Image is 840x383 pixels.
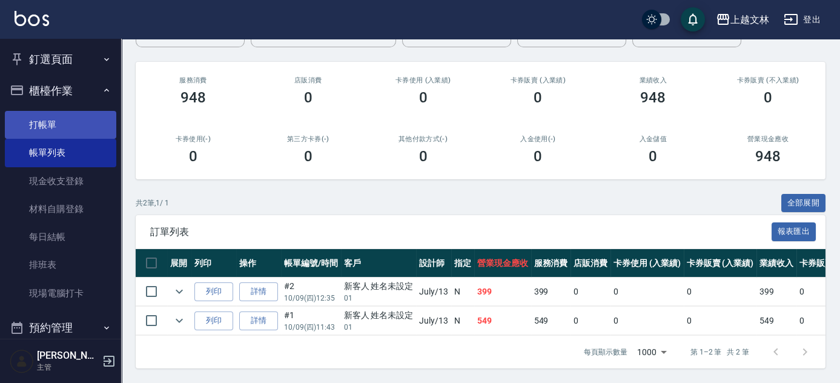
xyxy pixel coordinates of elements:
button: 列印 [194,282,233,301]
a: 詳情 [239,311,278,330]
img: Logo [15,11,49,26]
h2: 業績收入 [610,76,696,84]
h3: 服務消費 [150,76,236,84]
h3: 0 [304,148,313,165]
span: 訂單列表 [150,226,772,238]
p: 主管 [37,362,99,373]
a: 報表匯出 [772,225,816,237]
div: 新客人 姓名未設定 [344,309,414,322]
td: 549 [756,307,796,335]
h2: 店販消費 [265,76,351,84]
th: 指定 [451,249,474,278]
td: 0 [610,307,684,335]
td: 0 [684,307,757,335]
button: 列印 [194,311,233,330]
button: save [681,7,705,32]
h3: 0 [419,148,428,165]
td: #2 [281,278,341,306]
td: July /13 [416,307,451,335]
h3: 0 [649,148,657,165]
img: Person [10,349,34,373]
button: 預約管理 [5,312,116,344]
h2: 卡券使用(-) [150,135,236,143]
a: 打帳單 [5,111,116,139]
button: 上越文林 [711,7,774,32]
h2: 營業現金應收 [725,135,811,143]
th: 營業現金應收 [474,249,531,278]
p: 共 2 筆, 1 / 1 [136,198,169,208]
h3: 948 [180,89,206,106]
th: 卡券使用 (入業績) [610,249,684,278]
h5: [PERSON_NAME] [37,350,99,362]
h3: 0 [534,148,542,165]
h2: 其他付款方式(-) [380,135,466,143]
a: 詳情 [239,282,278,301]
button: 釘選頁面 [5,44,116,75]
td: 549 [474,307,531,335]
a: 現金收支登錄 [5,167,116,195]
p: 10/09 (四) 11:43 [284,322,338,333]
td: N [451,278,474,306]
h2: 入金儲值 [610,135,696,143]
h2: 入金使用(-) [495,135,581,143]
th: 帳單編號/時間 [281,249,341,278]
h2: 卡券使用 (入業績) [380,76,466,84]
h3: 0 [534,89,542,106]
button: 櫃檯作業 [5,75,116,107]
button: 報表匯出 [772,222,816,241]
button: expand row [170,282,188,301]
button: 全部展開 [781,194,826,213]
td: 399 [756,278,796,306]
a: 每日結帳 [5,223,116,251]
h3: 0 [764,89,772,106]
th: 展開 [167,249,191,278]
td: #1 [281,307,341,335]
div: 1000 [632,336,671,368]
h3: 948 [640,89,666,106]
div: 新客人 姓名未設定 [344,280,414,293]
p: 每頁顯示數量 [584,347,627,358]
td: N [451,307,474,335]
p: 01 [344,293,414,304]
h2: 卡券販賣 (入業績) [495,76,581,84]
h3: 0 [419,89,428,106]
a: 帳單列表 [5,139,116,167]
div: 上越文林 [730,12,769,27]
td: 0 [570,307,610,335]
th: 操作 [236,249,281,278]
th: 設計師 [416,249,451,278]
h3: 0 [304,89,313,106]
th: 服務消費 [531,249,571,278]
th: 客戶 [341,249,417,278]
td: 0 [684,278,757,306]
td: 0 [570,278,610,306]
a: 材料自購登錄 [5,195,116,223]
td: 399 [474,278,531,306]
p: 第 1–2 筆 共 2 筆 [690,347,749,358]
button: 登出 [779,8,825,31]
td: July /13 [416,278,451,306]
th: 店販消費 [570,249,610,278]
h2: 第三方卡券(-) [265,135,351,143]
a: 排班表 [5,251,116,279]
td: 549 [531,307,571,335]
td: 399 [531,278,571,306]
th: 卡券販賣 (入業績) [684,249,757,278]
p: 01 [344,322,414,333]
h3: 0 [189,148,197,165]
th: 列印 [191,249,236,278]
h2: 卡券販賣 (不入業績) [725,76,811,84]
h3: 948 [755,148,781,165]
th: 業績收入 [756,249,796,278]
button: expand row [170,311,188,330]
p: 10/09 (四) 12:35 [284,293,338,304]
a: 現場電腦打卡 [5,279,116,307]
td: 0 [610,278,684,306]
